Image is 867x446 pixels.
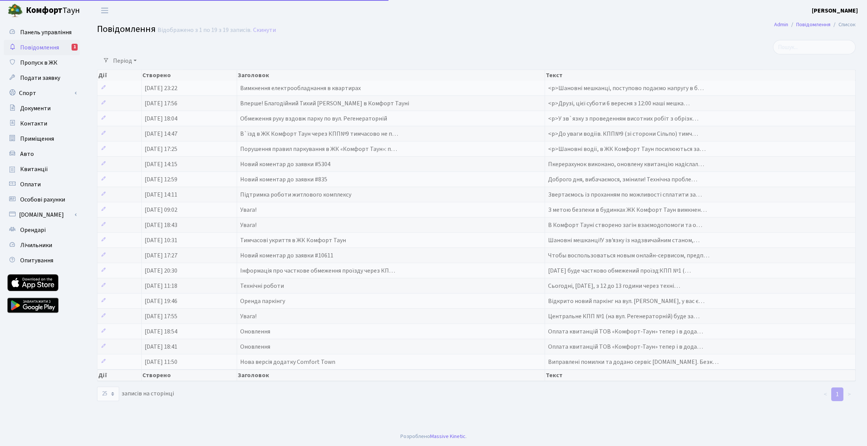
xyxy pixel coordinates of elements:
[4,101,80,116] a: Документи
[26,4,80,17] span: Таун
[158,27,252,34] div: Відображено з 1 по 19 з 19 записів.
[548,267,691,275] span: [DATE] буде частково обмежений проїзд:КПП №1 (…
[240,327,270,336] span: Оновлення
[4,162,80,177] a: Квитанції
[4,70,80,86] a: Подати заявку
[145,251,177,260] span: [DATE] 17:27
[548,206,707,214] span: З метою безпеки в будинках ЖК Комфорт Таун вимкнен…
[831,387,843,401] a: 1
[145,145,177,153] span: [DATE] 17:25
[548,297,704,305] span: Відкрито новий паркінг на вул. [PERSON_NAME], у вас є…
[145,84,177,92] span: [DATE] 23:22
[548,221,702,229] span: В Комфорт Тауні створено загін взаємодопомоги та о…
[145,160,177,168] span: [DATE] 14:15
[240,99,409,108] span: Вперше! Благодійний Тихий [PERSON_NAME] в Комфорт Тауні
[20,226,46,234] span: Орендарі
[145,343,177,351] span: [DATE] 18:41
[830,21,856,29] li: Список
[145,99,177,108] span: [DATE] 17:56
[20,104,51,113] span: Документи
[240,358,335,366] span: Нова версія додатку Comfort Town
[4,55,80,70] a: Пропуск в ЖК
[548,236,700,244] span: Шановні мешканці!У зв'язку із надзвичайним станом,…
[20,74,60,82] span: Подати заявку
[4,131,80,146] a: Приміщення
[145,175,177,184] span: [DATE] 12:59
[796,21,830,29] a: Повідомлення
[774,21,788,29] a: Admin
[145,236,177,244] span: [DATE] 10:31
[145,190,177,199] span: [DATE] 14:11
[548,358,719,366] span: Виправлені помилки та додано сервіс [DOMAIN_NAME]. Безк…
[142,70,237,81] th: Створено
[240,84,361,92] span: Вимкнення електрообладнання в квартирах
[240,282,284,290] span: Технічні роботи
[97,70,142,81] th: Дії
[240,267,395,275] span: Інформація про часткове обмеження проїзду через КП…
[20,119,47,128] span: Контакти
[4,207,80,222] a: [DOMAIN_NAME]
[548,114,698,123] span: <p>У зв`язку з проведенням висотних робіт з обрізк…
[145,327,177,336] span: [DATE] 18:54
[110,54,140,67] a: Період
[548,160,704,168] span: Пкерерахунок виконано, оновлену квитанцію надіслал…
[4,253,80,268] a: Опитування
[20,180,41,189] span: Оплати
[20,165,48,173] span: Квитанції
[4,177,80,192] a: Оплати
[97,387,174,401] label: записів на сторінці
[4,25,80,40] a: Панель управління
[763,17,867,33] nav: breadcrumb
[20,256,53,265] span: Опитування
[145,267,177,275] span: [DATE] 20:30
[145,221,177,229] span: [DATE] 18:43
[237,70,545,81] th: Заголовок
[240,130,398,138] span: В`їзд в ЖК Комфорт Таун через КПП№9 тимчасово не п…
[548,190,702,199] span: Звертаємось із проханням по можливості сплатити за…
[4,238,80,253] a: Лічильники
[548,282,680,290] span: Сьогодні, [DATE], з 12 до 13 години через техні…
[812,6,858,15] a: [PERSON_NAME]
[240,221,257,229] span: Увага!
[20,43,59,52] span: Повідомлення
[145,282,177,290] span: [DATE] 11:18
[548,99,690,108] span: <p>Друзі, цієї суботи 6 вересня з 12:00 наші мешка…
[20,150,34,158] span: Авто
[548,84,704,92] span: <p>Шановні мешканці, поступово подаємо напругу в б…
[20,28,72,37] span: Панель управління
[545,370,856,381] th: Текст
[548,251,709,260] span: Чтобы воспользоваться новым онлайн-сервисом, предп…
[773,40,856,54] input: Пошук...
[548,145,706,153] span: <p>Шановні водії, в ЖК Комфорт Таун посилюються за…
[145,130,177,138] span: [DATE] 14:47
[95,4,114,17] button: Переключити навігацію
[20,241,52,249] span: Лічильники
[26,4,62,16] b: Комфорт
[240,312,257,321] span: Увага!
[145,297,177,305] span: [DATE] 19:46
[72,44,78,51] div: 1
[8,3,23,18] img: logo.png
[240,175,327,184] span: Новий коментар до заявки #835
[142,370,237,381] th: Створено
[4,40,80,55] a: Повідомлення1
[4,192,80,207] a: Особові рахунки
[97,370,142,381] th: Дії
[145,358,177,366] span: [DATE] 11:50
[548,327,703,336] span: Оплата квитанцій ТОВ «Комфорт-Таун» тепер і в дода…
[97,387,119,401] select: записів на сторінці
[145,114,177,123] span: [DATE] 18:04
[240,160,330,168] span: Новий коментар до заявки #5304
[20,59,57,67] span: Пропуск в ЖК
[400,432,467,441] div: Розроблено .
[240,114,387,123] span: Обмеження руху вздовж парку по вул. Регенераторній
[4,146,80,162] a: Авто
[20,135,54,143] span: Приміщення
[237,370,545,381] th: Заголовок
[145,312,177,321] span: [DATE] 17:55
[240,190,351,199] span: Підтримка роботи житлового комплексу
[240,343,270,351] span: Оновлення
[548,312,700,321] span: Центральне КПП №1 (на вул. Регенераторній) буде за…
[97,22,156,36] span: Повідомлення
